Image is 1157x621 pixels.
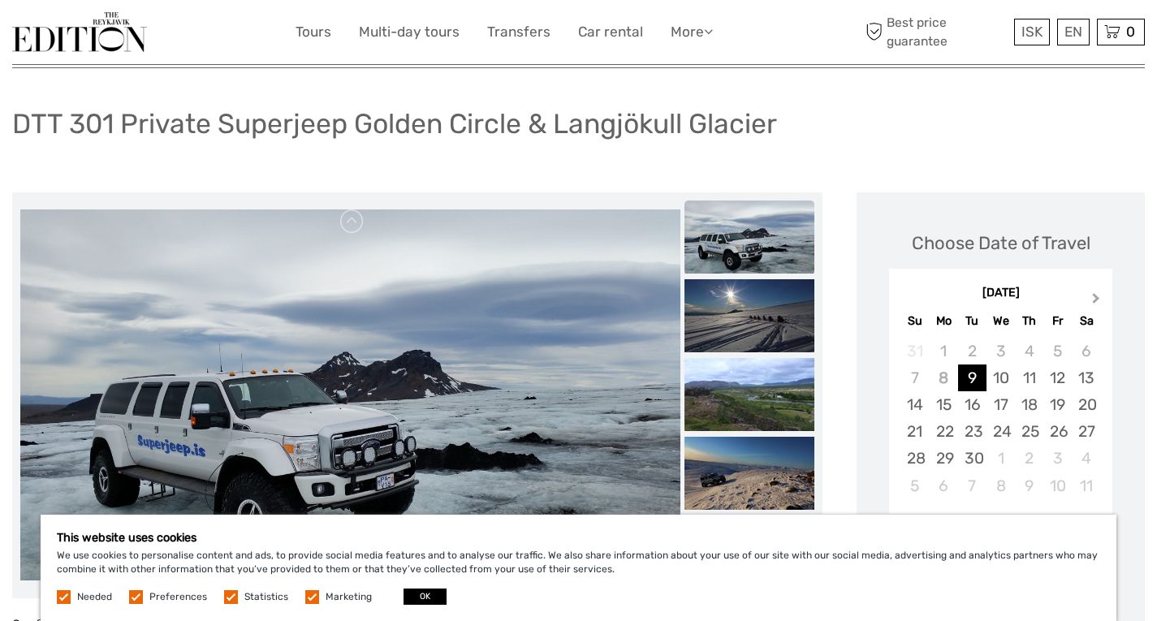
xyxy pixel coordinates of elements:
[1072,364,1100,391] div: Choose Saturday, September 13th, 2025
[986,364,1015,391] div: Choose Wednesday, September 10th, 2025
[296,20,331,44] a: Tours
[958,364,986,391] div: Choose Tuesday, September 9th, 2025
[1021,24,1043,40] span: ISK
[1043,310,1072,332] div: Fr
[1124,24,1138,40] span: 0
[684,201,814,274] img: 4930d24b9a1d4c95bd3058e379753411_slider_thumbnail.jpeg
[244,590,288,604] label: Statistics
[671,20,713,44] a: More
[23,28,183,41] p: We're away right now. Please check back later!
[187,25,206,45] button: Open LiveChat chat widget
[930,418,958,445] div: Choose Monday, September 22nd, 2025
[326,590,372,604] label: Marketing
[930,338,958,364] div: Not available Monday, September 1st, 2025
[1072,391,1100,418] div: Choose Saturday, September 20th, 2025
[1057,19,1090,45] div: EN
[578,20,643,44] a: Car rental
[1043,391,1072,418] div: Choose Friday, September 19th, 2025
[958,310,986,332] div: Tu
[861,14,1010,50] span: Best price guarantee
[57,531,1100,545] h5: This website uses cookies
[487,20,550,44] a: Transfers
[986,418,1015,445] div: Choose Wednesday, September 24th, 2025
[1043,338,1072,364] div: Not available Friday, September 5th, 2025
[958,338,986,364] div: Not available Tuesday, September 2nd, 2025
[889,285,1112,302] div: [DATE]
[1072,418,1100,445] div: Choose Saturday, September 27th, 2025
[149,590,207,604] label: Preferences
[12,12,147,52] img: The Reykjavík Edition
[986,391,1015,418] div: Choose Wednesday, September 17th, 2025
[986,338,1015,364] div: Not available Wednesday, September 3rd, 2025
[986,472,1015,499] div: Choose Wednesday, October 8th, 2025
[900,445,929,472] div: Choose Sunday, September 28th, 2025
[1043,418,1072,445] div: Choose Friday, September 26th, 2025
[1072,445,1100,472] div: Choose Saturday, October 4th, 2025
[1043,445,1072,472] div: Choose Friday, October 3rd, 2025
[1015,310,1043,332] div: Th
[930,364,958,391] div: Not available Monday, September 8th, 2025
[900,364,929,391] div: Not available Sunday, September 7th, 2025
[912,231,1090,256] div: Choose Date of Travel
[930,472,958,499] div: Choose Monday, October 6th, 2025
[1085,289,1111,315] button: Next Month
[986,310,1015,332] div: We
[1015,418,1043,445] div: Choose Thursday, September 25th, 2025
[958,391,986,418] div: Choose Tuesday, September 16th, 2025
[900,418,929,445] div: Choose Sunday, September 21st, 2025
[1072,338,1100,364] div: Not available Saturday, September 6th, 2025
[958,418,986,445] div: Choose Tuesday, September 23rd, 2025
[1015,472,1043,499] div: Choose Thursday, October 9th, 2025
[684,279,814,352] img: 11659a1de0e940cb8ad064f51d5fdc78_slider_thumbnail.jpeg
[894,338,1107,499] div: month 2025-09
[1015,445,1043,472] div: Choose Thursday, October 2nd, 2025
[77,590,112,604] label: Needed
[1015,364,1043,391] div: Choose Thursday, September 11th, 2025
[1015,391,1043,418] div: Choose Thursday, September 18th, 2025
[20,209,680,580] img: 4930d24b9a1d4c95bd3058e379753411_main_slider.jpeg
[1072,310,1100,332] div: Sa
[404,589,447,605] button: OK
[41,515,1116,621] div: We use cookies to personalise content and ads, to provide social media features and to analyse ou...
[930,445,958,472] div: Choose Monday, September 29th, 2025
[12,107,777,140] h1: DTT 301 Private Superjeep Golden Circle & Langjökull Glacier
[986,445,1015,472] div: Choose Wednesday, October 1st, 2025
[900,338,929,364] div: Not available Sunday, August 31st, 2025
[1072,472,1100,499] div: Choose Saturday, October 11th, 2025
[684,437,814,510] img: 302b70155d054568ab21d2b5fa44f48e_slider_thumbnail.jpeg
[958,445,986,472] div: Choose Tuesday, September 30th, 2025
[958,472,986,499] div: Choose Tuesday, October 7th, 2025
[359,20,460,44] a: Multi-day tours
[930,310,958,332] div: Mo
[900,391,929,418] div: Choose Sunday, September 14th, 2025
[1015,338,1043,364] div: Not available Thursday, September 4th, 2025
[1043,472,1072,499] div: Choose Friday, October 10th, 2025
[684,358,814,431] img: ab6a914b193546eebeca72110e597bf8_slider_thumbnail.jpeg
[1043,364,1072,391] div: Choose Friday, September 12th, 2025
[930,391,958,418] div: Choose Monday, September 15th, 2025
[900,310,929,332] div: Su
[900,472,929,499] div: Choose Sunday, October 5th, 2025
